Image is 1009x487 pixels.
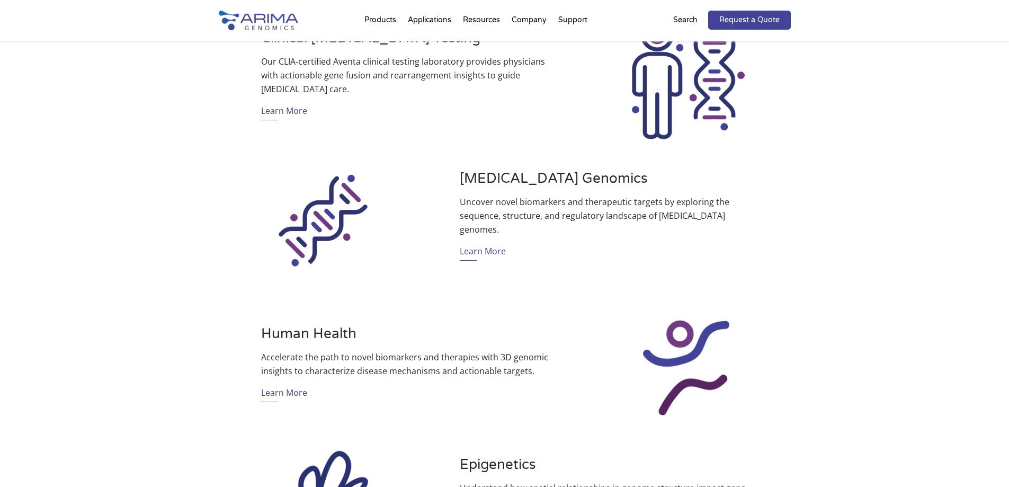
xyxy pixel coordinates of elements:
img: Sequencing_Icon_Arima Genomics [261,156,387,282]
h3: [MEDICAL_DATA] Genomics [460,170,748,195]
img: Human Health_Icon_Arima Genomics [622,311,748,424]
img: Clinical Testing Icon [622,16,748,142]
p: Search [673,13,698,27]
p: Our CLIA-certified Aventa clinical testing laboratory provides physicians with actionable gene fu... [261,55,549,96]
p: Accelerate the path to novel biomarkers and therapies with 3D genomic insights to characterize di... [261,350,549,378]
img: Arima-Genomics-logo [219,11,298,30]
iframe: Chat Widget [956,436,1009,487]
h3: Clinical [MEDICAL_DATA] Testing [261,30,549,55]
a: Request a Quote [708,11,791,30]
h3: Human Health [261,325,549,350]
a: Learn More [261,104,307,120]
a: Learn More [261,386,307,402]
h3: Epigenetics [460,456,748,481]
a: Learn More [460,244,506,261]
p: Uncover novel biomarkers and therapeutic targets by exploring the sequence, structure, and regula... [460,195,748,236]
